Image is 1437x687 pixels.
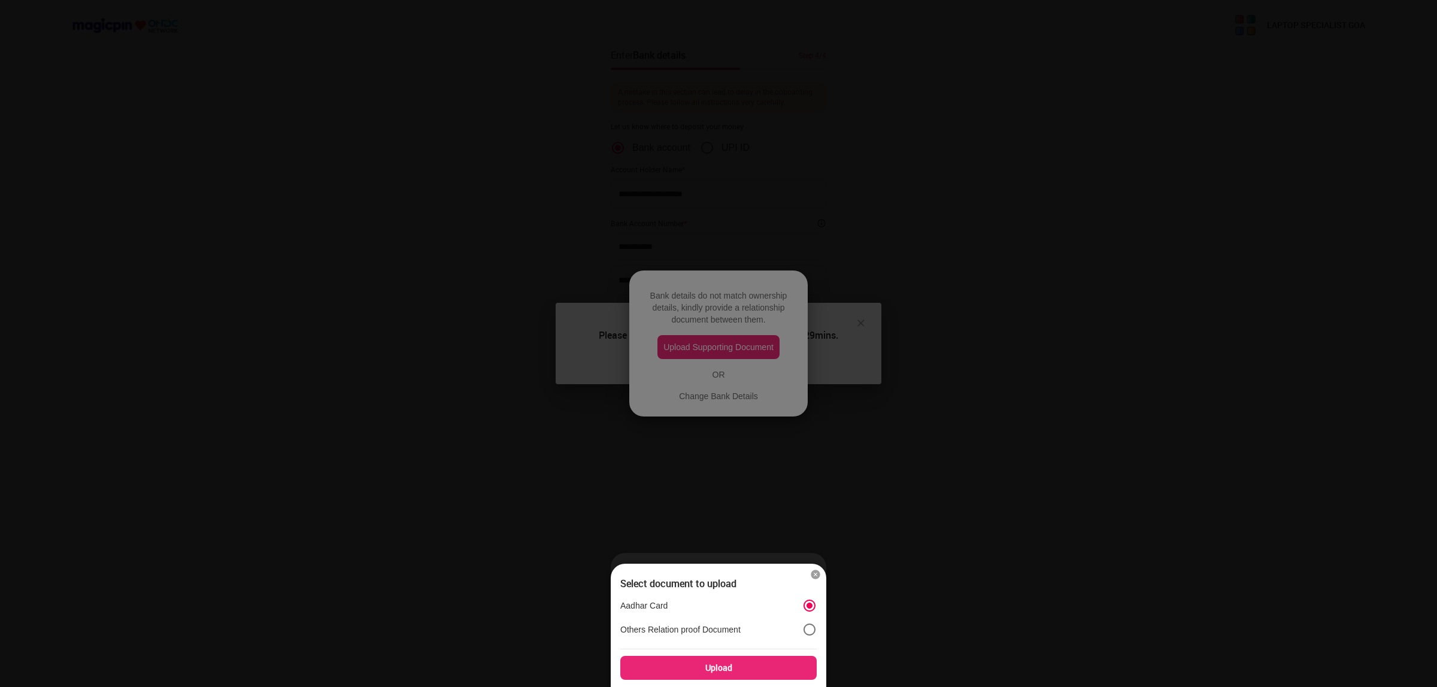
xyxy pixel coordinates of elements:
[620,578,817,589] div: Select document to upload
[620,600,668,611] p: Aadhar Card
[620,656,817,680] div: Upload
[810,569,821,580] img: cross_icon.7ade555c.svg
[620,624,741,635] p: Others Relation proof Document
[620,594,817,642] div: position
